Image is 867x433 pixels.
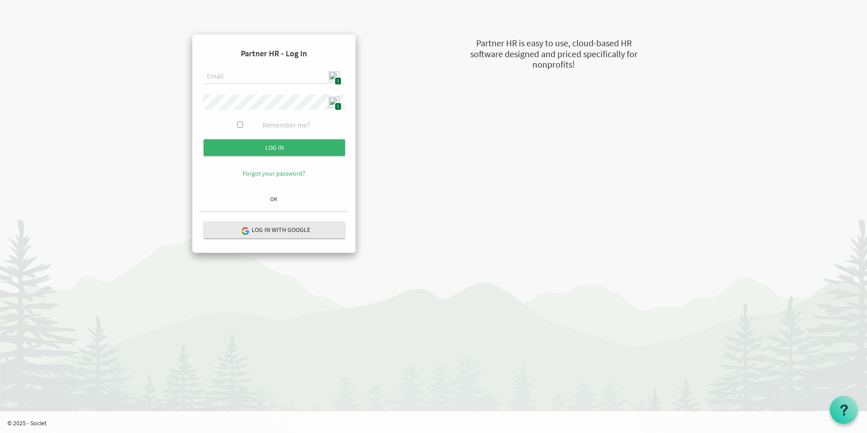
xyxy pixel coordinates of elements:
img: npw-badge-icon.svg [329,97,340,108]
input: Email [203,69,345,84]
p: © 2025 - Societ [7,418,867,428]
span: 1 [335,103,341,110]
input: Log in [204,139,345,156]
div: Partner HR is easy to use, cloud-based HR [424,37,683,50]
a: Forgot your password? [243,169,305,177]
img: google-logo.png [241,226,249,235]
img: npw-badge-icon.svg [329,71,340,82]
div: software designed and priced specifically for [424,48,683,61]
h6: OR [200,196,348,202]
h4: Partner HR - Log In [200,42,348,65]
button: Log in with Google [204,221,345,238]
span: 1 [335,77,341,85]
label: Remember me? [263,120,310,130]
div: nonprofits! [424,58,683,71]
